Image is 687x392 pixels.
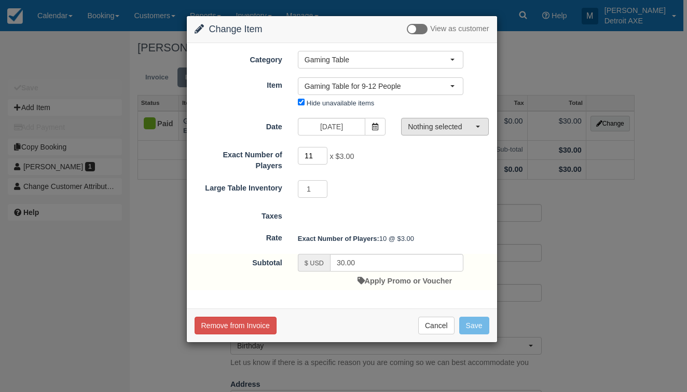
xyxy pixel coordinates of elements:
[187,179,290,194] label: Large Table Inventory
[305,55,450,65] span: Gaming Table
[298,235,379,242] strong: Exact Number of Players
[418,317,455,334] button: Cancel
[298,77,463,95] button: Gaming Table for 9-12 People
[187,76,290,91] label: Item
[459,317,489,334] button: Save
[187,254,290,268] label: Subtotal
[307,99,374,107] label: Hide unavailable items
[329,153,354,161] span: x $3.00
[305,260,324,267] small: $ USD
[187,118,290,132] label: Date
[187,51,290,65] label: Category
[401,118,489,136] button: Nothing selected
[358,277,452,285] a: Apply Promo or Voucher
[187,229,290,244] label: Rate
[187,207,290,222] label: Taxes
[290,230,497,247] div: 10 @ $3.00
[298,147,328,165] input: Exact Number of Players
[187,146,290,171] label: Exact Number of Players
[408,121,475,132] span: Nothing selected
[298,180,328,198] input: Large Table Inventory
[298,51,463,69] button: Gaming Table
[209,24,263,34] span: Change Item
[195,317,277,334] button: Remove from Invoice
[430,25,489,33] span: View as customer
[305,81,450,91] span: Gaming Table for 9-12 People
